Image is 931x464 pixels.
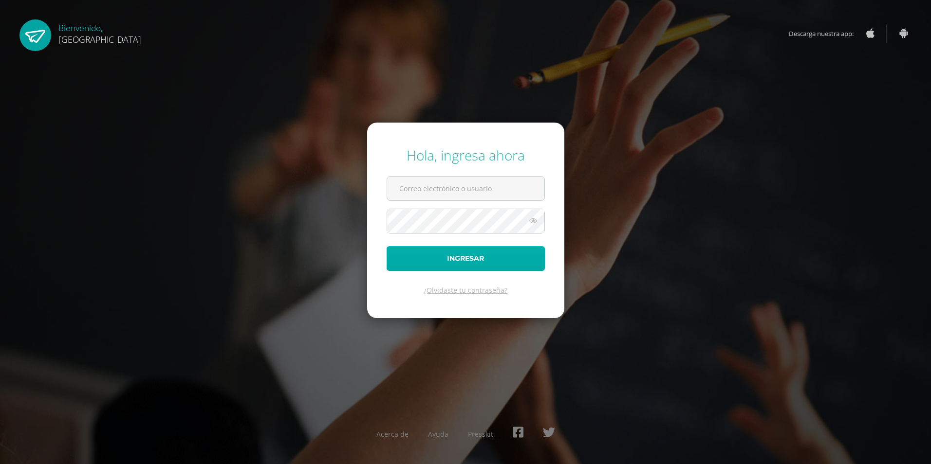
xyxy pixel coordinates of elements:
[789,24,863,43] span: Descarga nuestra app:
[468,429,493,439] a: Presskit
[428,429,448,439] a: Ayuda
[387,177,544,200] input: Correo electrónico o usuario
[58,34,141,45] span: [GEOGRAPHIC_DATA]
[424,286,507,295] a: ¿Olvidaste tu contraseña?
[376,429,409,439] a: Acerca de
[387,246,545,271] button: Ingresar
[58,19,141,45] div: Bienvenido,
[387,146,545,164] div: Hola, ingresa ahora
